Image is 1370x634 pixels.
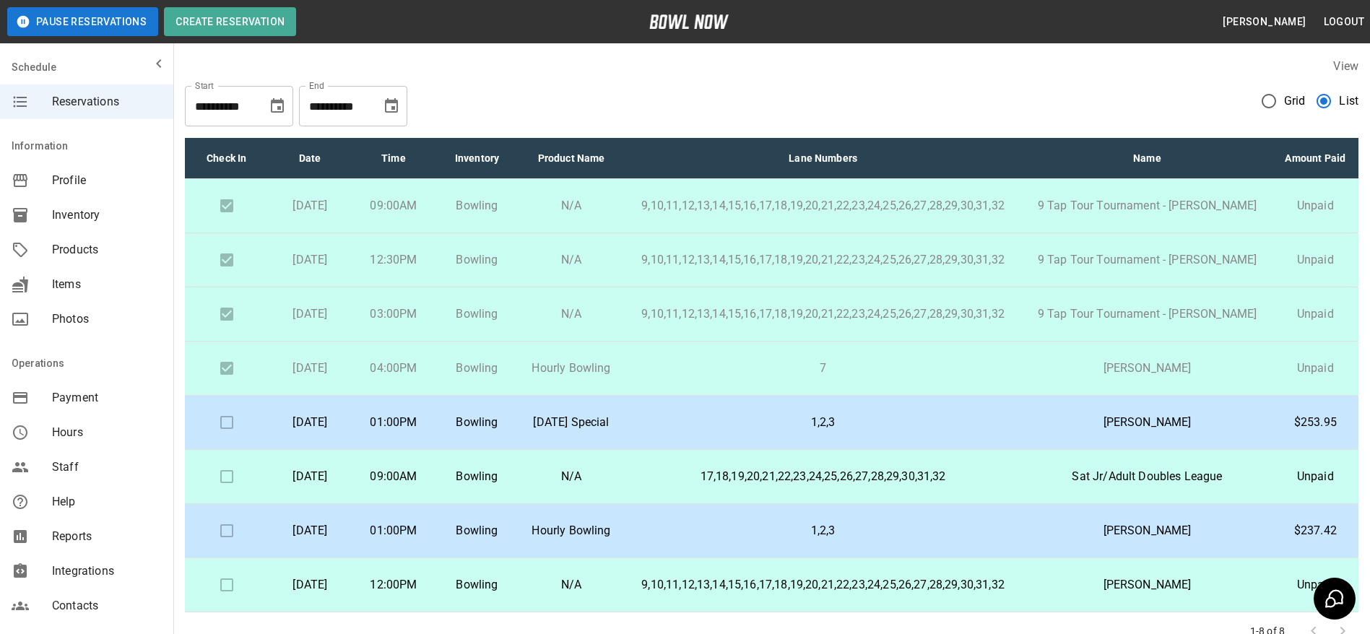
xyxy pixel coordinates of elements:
p: 9,10,11,12,13,14,15,16,17,18,19,20,21,22,23,24,25,26,27,28,29,30,31,32 [636,197,1011,214]
p: [DATE] [280,360,341,377]
span: Staff [52,459,162,476]
p: Unpaid [1284,360,1347,377]
p: N/A [530,197,612,214]
p: Bowling [447,522,508,539]
p: Unpaid [1284,468,1347,485]
p: N/A [530,468,612,485]
span: Reports [52,528,162,545]
p: Bowling [447,468,508,485]
p: 17,18,19,20,21,22,23,24,25,26,27,28,29,30,31,32 [636,468,1011,485]
p: 9 Tap Tour Tournament - [PERSON_NAME] [1033,305,1260,323]
p: Bowling [447,360,508,377]
span: Integrations [52,563,162,580]
p: Sat Jr/Adult Doubles League [1033,468,1260,485]
p: [DATE] Special [530,414,612,431]
p: [DATE] [280,468,341,485]
th: Amount Paid [1273,138,1358,179]
p: 9 Tap Tour Tournament - [PERSON_NAME] [1033,197,1260,214]
p: [DATE] [280,576,341,594]
p: N/A [530,576,612,594]
p: Unpaid [1284,197,1347,214]
p: Hourly Bowling [530,360,612,377]
p: Unpaid [1284,251,1347,269]
p: 9,10,11,12,13,14,15,16,17,18,19,20,21,22,23,24,25,26,27,28,29,30,31,32 [636,576,1011,594]
p: 01:00PM [363,414,424,431]
th: Date [269,138,352,179]
span: Payment [52,389,162,407]
p: [DATE] [280,251,341,269]
p: Bowling [447,251,508,269]
p: Hourly Bowling [530,522,612,539]
span: Products [52,241,162,259]
span: Help [52,493,162,511]
p: [DATE] [280,197,341,214]
span: Contacts [52,597,162,615]
button: Pause Reservations [7,7,158,36]
th: Inventory [435,138,519,179]
p: Unpaid [1284,305,1347,323]
span: List [1339,92,1358,110]
p: Bowling [447,197,508,214]
span: Profile [52,172,162,189]
th: Check In [185,138,269,179]
p: [DATE] [280,522,341,539]
p: $237.42 [1284,522,1347,539]
p: Bowling [447,305,508,323]
span: Photos [52,311,162,328]
p: [DATE] [280,414,341,431]
p: 12:00PM [363,576,424,594]
p: Unpaid [1284,576,1347,594]
p: 9 Tap Tour Tournament - [PERSON_NAME] [1033,251,1260,269]
p: 09:00AM [363,468,424,485]
th: Lane Numbers [624,138,1023,179]
span: Hours [52,424,162,441]
p: 9,10,11,12,13,14,15,16,17,18,19,20,21,22,23,24,25,26,27,28,29,30,31,32 [636,251,1011,269]
span: Reservations [52,93,162,110]
span: Inventory [52,207,162,224]
th: Time [352,138,435,179]
button: Choose date, selected date is Sep 24, 2025 [377,92,406,121]
p: $253.95 [1284,414,1347,431]
p: 04:00PM [363,360,424,377]
p: 1,2,3 [636,522,1011,539]
button: Choose date, selected date is Aug 24, 2025 [263,92,292,121]
p: [PERSON_NAME] [1033,414,1260,431]
p: 7 [636,360,1011,377]
p: 9,10,11,12,13,14,15,16,17,18,19,20,21,22,23,24,25,26,27,28,29,30,31,32 [636,305,1011,323]
button: Create Reservation [164,7,296,36]
button: [PERSON_NAME] [1217,9,1312,35]
p: N/A [530,251,612,269]
label: View [1333,59,1358,73]
th: Name [1022,138,1272,179]
span: Items [52,276,162,293]
p: 09:00AM [363,197,424,214]
p: Bowling [447,576,508,594]
p: [DATE] [280,305,341,323]
th: Product Name [519,138,624,179]
span: Grid [1284,92,1306,110]
p: 01:00PM [363,522,424,539]
p: 1,2,3 [636,414,1011,431]
p: [PERSON_NAME] [1033,522,1260,539]
button: Logout [1318,9,1370,35]
p: Bowling [447,414,508,431]
p: [PERSON_NAME] [1033,360,1260,377]
p: 12:30PM [363,251,424,269]
p: [PERSON_NAME] [1033,576,1260,594]
p: 03:00PM [363,305,424,323]
p: N/A [530,305,612,323]
img: logo [649,14,729,29]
